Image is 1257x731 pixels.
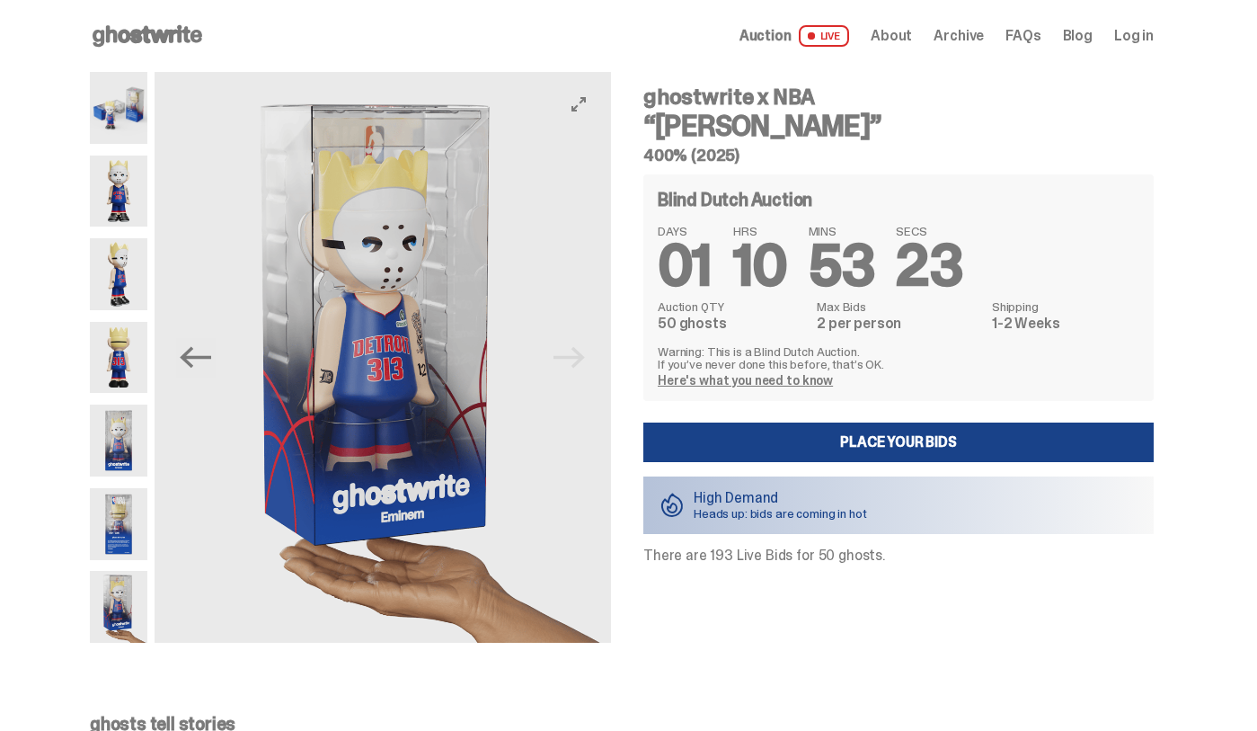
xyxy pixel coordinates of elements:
[90,72,147,144] img: Eminem_NBA_400_10.png
[643,423,1154,462] a: Place your Bids
[658,191,812,209] h4: Blind Dutch Auction
[90,405,147,477] img: Eminem_NBA_400_12.png
[643,548,1154,563] p: There are 193 Live Bids for 50 ghosts.
[658,316,806,331] dd: 50 ghosts
[155,72,611,643] img: eminem%20scale.png
[658,345,1139,370] p: Warning: This is a Blind Dutch Auction. If you’ve never done this before, that’s OK.
[733,228,787,303] span: 10
[992,316,1139,331] dd: 1-2 Weeks
[90,322,147,394] img: Copy%20of%20Eminem_NBA_400_6.png
[896,225,962,237] span: SECS
[896,228,962,303] span: 23
[739,25,849,47] a: Auction LIVE
[992,300,1139,313] dt: Shipping
[658,300,806,313] dt: Auction QTY
[1063,29,1093,43] a: Blog
[658,225,712,237] span: DAYS
[643,86,1154,108] h4: ghostwrite x NBA
[176,338,216,378] button: Previous
[799,25,850,47] span: LIVE
[733,225,787,237] span: HRS
[817,316,981,331] dd: 2 per person
[658,228,712,303] span: 01
[1005,29,1040,43] a: FAQs
[90,488,147,560] img: Eminem_NBA_400_13.png
[809,225,875,237] span: MINS
[694,491,867,505] p: High Demand
[568,94,589,115] button: View full-screen
[871,29,912,43] a: About
[1114,29,1154,43] a: Log in
[90,156,147,227] img: Copy%20of%20Eminem_NBA_400_1.png
[658,372,833,388] a: Here's what you need to know
[643,111,1154,140] h3: “[PERSON_NAME]”
[817,300,981,313] dt: Max Bids
[694,507,867,520] p: Heads up: bids are coming in hot
[90,238,147,310] img: Copy%20of%20Eminem_NBA_400_3.png
[934,29,984,43] a: Archive
[809,228,875,303] span: 53
[90,571,147,643] img: eminem%20scale.png
[643,147,1154,164] h5: 400% (2025)
[739,29,792,43] span: Auction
